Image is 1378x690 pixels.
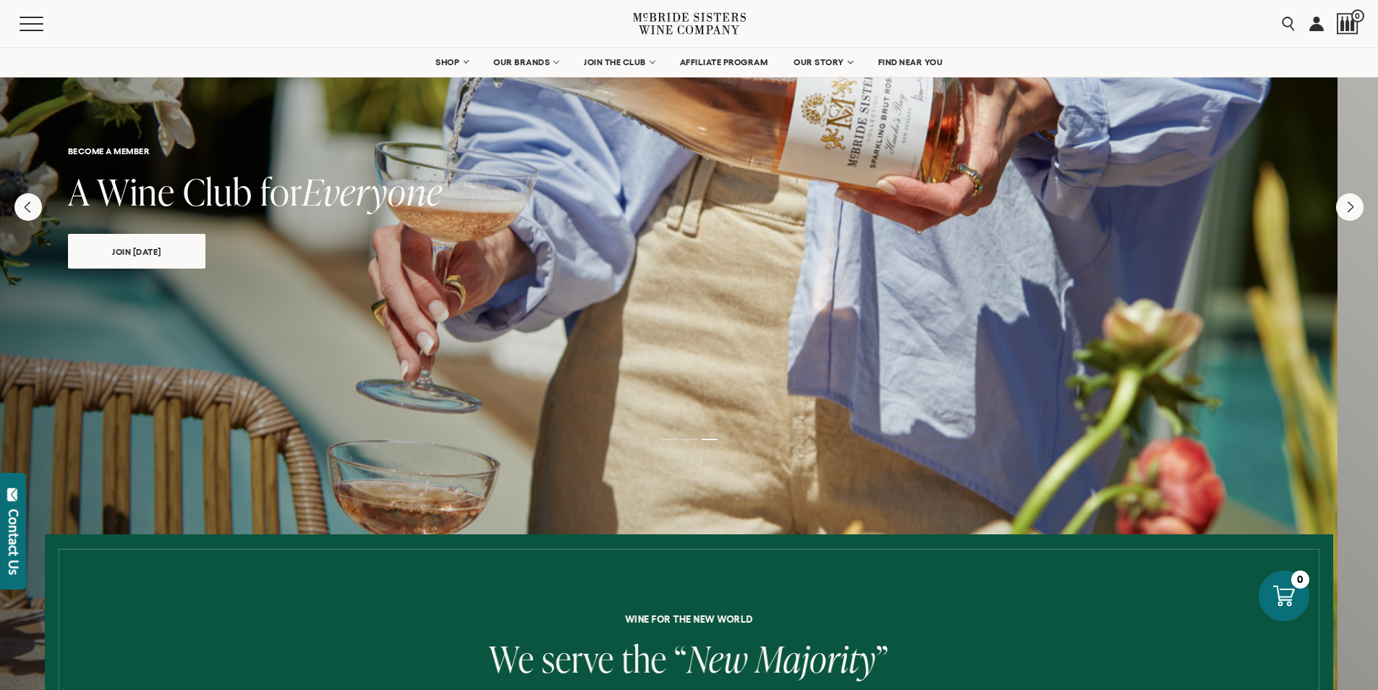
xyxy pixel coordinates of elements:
[14,193,42,221] button: Previous
[869,48,953,77] a: FIND NEAR YOU
[574,48,663,77] a: JOIN THE CLUB
[158,614,1220,624] h6: Wine for the new world
[542,634,614,683] span: serve
[681,439,697,440] li: Page dot 2
[876,634,889,683] span: ”
[68,234,205,269] a: join [DATE]
[674,634,687,683] span: “
[1291,571,1309,589] div: 0
[756,634,876,683] span: Majority
[493,57,550,67] span: OUR BRANDS
[680,57,768,67] span: AFFILIATE PROGRAM
[7,509,21,575] div: Contact Us
[68,167,302,216] span: A Wine Club for
[661,439,677,440] li: Page dot 1
[484,48,567,77] a: OUR BRANDS
[302,167,443,216] span: Everyone
[687,634,748,683] span: New
[671,48,778,77] a: AFFILIATE PROGRAM
[621,634,667,683] span: the
[584,57,646,67] span: JOIN THE CLUB
[878,57,943,67] span: FIND NEAR YOU
[1336,193,1364,221] button: Next
[1351,9,1364,22] span: 0
[489,634,535,683] span: We
[435,57,460,67] span: SHOP
[702,439,718,440] li: Page dot 3
[794,57,844,67] span: OUR STORY
[784,48,862,77] a: OUR STORY
[20,17,72,31] button: Mobile Menu Trigger
[87,243,187,260] span: join [DATE]
[68,146,1229,156] h6: become a member
[426,48,477,77] a: SHOP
